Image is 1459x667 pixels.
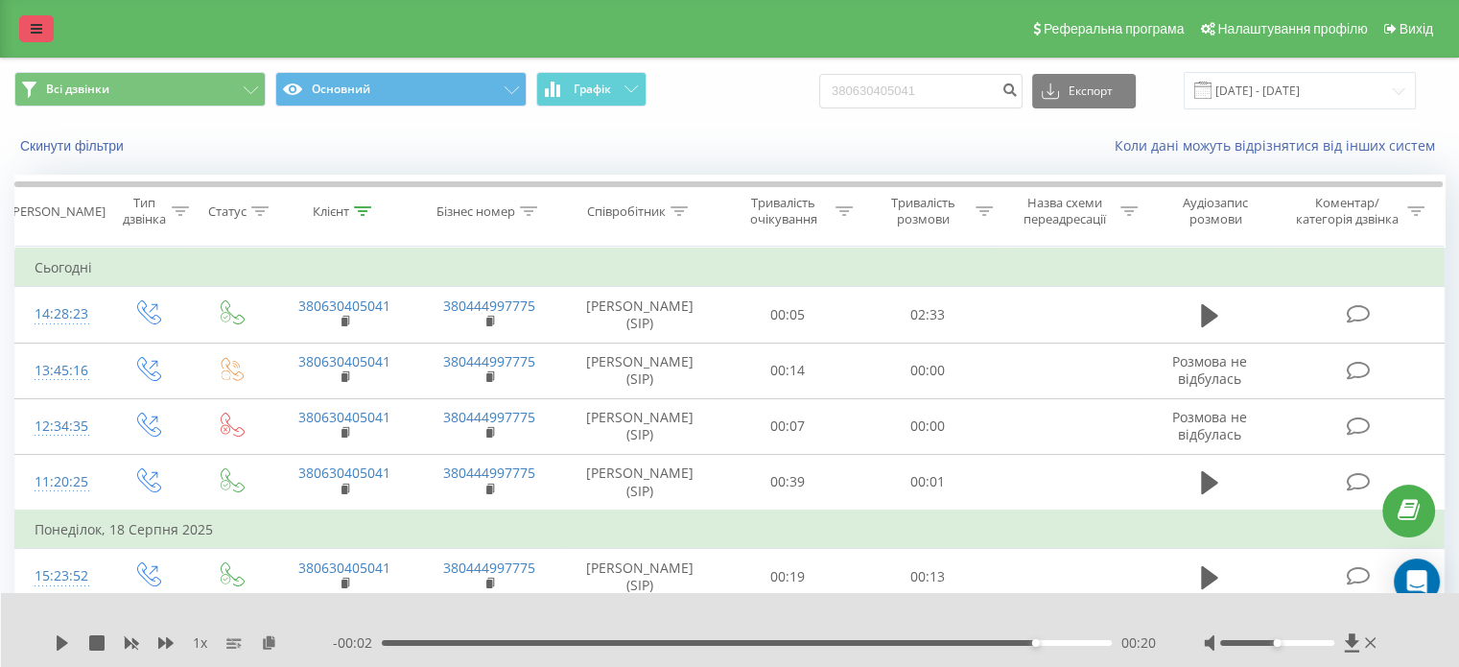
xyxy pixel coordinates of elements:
[574,83,611,96] span: Графік
[858,287,997,343] td: 02:33
[718,287,858,343] td: 00:05
[333,633,382,653] span: - 00:02
[275,72,527,107] button: Основний
[858,398,997,454] td: 00:00
[718,343,858,398] td: 00:14
[875,195,971,227] div: Тривалість розмови
[15,511,1445,549] td: Понеділок, 18 Серпня 2025
[298,464,390,482] a: 380630405041
[1273,639,1281,647] div: Accessibility label
[1394,559,1440,605] div: Open Intercom Messenger
[443,297,535,315] a: 380444997775
[1160,195,1272,227] div: Аудіозапис розмови
[298,559,390,577] a: 380630405041
[298,352,390,370] a: 380630405041
[562,398,718,454] td: [PERSON_NAME] (SIP)
[718,454,858,511] td: 00:39
[1032,74,1136,108] button: Експорт
[443,408,535,426] a: 380444997775
[313,203,349,220] div: Клієнт
[858,549,997,605] td: 00:13
[736,195,832,227] div: Тривалість очікування
[1172,408,1247,443] span: Розмова не відбулась
[562,454,718,511] td: [PERSON_NAME] (SIP)
[819,74,1023,108] input: Пошук за номером
[1172,352,1247,388] span: Розмова не відбулась
[298,297,390,315] a: 380630405041
[718,549,858,605] td: 00:19
[193,633,207,653] span: 1 x
[35,464,85,501] div: 11:20:25
[1032,639,1040,647] div: Accessibility label
[121,195,166,227] div: Тип дзвінка
[1217,21,1367,36] span: Налаштування профілю
[443,352,535,370] a: 380444997775
[1115,136,1445,155] a: Коли дані можуть відрізнятися вiд інших систем
[587,203,666,220] div: Співробітник
[35,296,85,333] div: 14:28:23
[1290,195,1402,227] div: Коментар/категорія дзвінка
[858,343,997,398] td: 00:00
[1044,21,1185,36] span: Реферальна програма
[443,464,535,482] a: 380444997775
[35,352,85,390] div: 13:45:16
[9,203,106,220] div: [PERSON_NAME]
[443,559,535,577] a: 380444997775
[858,454,997,511] td: 00:01
[562,549,718,605] td: [PERSON_NAME] (SIP)
[1121,633,1156,653] span: 00:20
[14,137,133,155] button: Скинути фільтри
[536,72,647,107] button: Графік
[35,408,85,445] div: 12:34:35
[208,203,247,220] div: Статус
[718,398,858,454] td: 00:07
[1400,21,1433,36] span: Вихід
[1015,195,1116,227] div: Назва схеми переадресації
[562,343,718,398] td: [PERSON_NAME] (SIP)
[298,408,390,426] a: 380630405041
[562,287,718,343] td: [PERSON_NAME] (SIP)
[14,72,266,107] button: Всі дзвінки
[35,558,85,595] div: 15:23:52
[15,249,1445,287] td: Сьогодні
[436,203,515,220] div: Бізнес номер
[46,82,109,97] span: Всі дзвінки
